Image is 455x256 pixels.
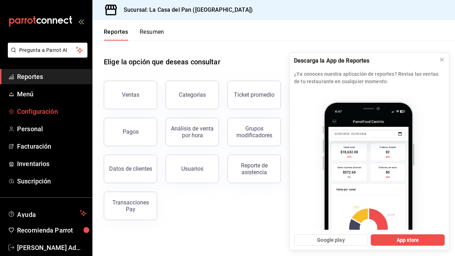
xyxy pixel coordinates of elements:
[17,176,86,186] span: Suscripción
[170,125,214,139] div: Análisis de venta por hora
[227,155,281,183] button: Reporte de asistencia
[397,236,419,244] span: App store
[17,72,86,81] span: Reportes
[232,162,276,176] div: Reporte de asistencia
[234,91,274,98] div: Ticket promedio
[294,90,445,230] img: parrot app_2.png
[294,70,445,85] p: ¿Ya conoces nuestra aplicación de reportes? Revisa las ventas de tu restaurante en cualquier mome...
[104,57,220,67] h1: Elige la opción que deseas consultar
[294,57,433,65] div: Descarga la App de Reportes
[166,155,219,183] button: Usuarios
[104,155,157,183] button: Datos de clientes
[17,209,77,218] span: Ayuda
[108,199,152,213] div: Transacciones Pay
[104,192,157,220] button: Transacciones Pay
[104,28,128,41] button: Reportes
[17,159,86,169] span: Inventarios
[17,142,86,151] span: Facturación
[166,118,219,146] button: Análisis de venta por hora
[104,28,164,41] div: navigation tabs
[19,47,76,54] span: Pregunta a Parrot AI
[227,81,281,109] button: Ticket promedio
[118,6,253,14] h3: Sucursal: La Casa del Pan ([GEOGRAPHIC_DATA])
[232,125,276,139] div: Grupos modificadores
[317,236,344,244] span: Google play
[227,118,281,146] button: Grupos modificadores
[122,91,139,98] div: Ventas
[179,91,206,98] div: Categorías
[181,165,203,172] div: Usuarios
[166,81,219,109] button: Categorías
[104,118,157,146] button: Pagos
[17,243,86,252] span: [PERSON_NAME] Admin
[371,234,445,246] button: App store
[5,52,87,59] a: Pregunta a Parrot AI
[17,124,86,134] span: Personal
[109,165,152,172] div: Datos de clientes
[140,28,164,41] button: Resumen
[8,43,87,58] button: Pregunta a Parrot AI
[123,128,139,135] div: Pagos
[17,225,86,235] span: Recomienda Parrot
[17,107,86,116] span: Configuración
[17,89,86,99] span: Menú
[78,18,84,24] button: open_drawer_menu
[104,81,157,109] button: Ventas
[294,234,368,246] button: Google play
